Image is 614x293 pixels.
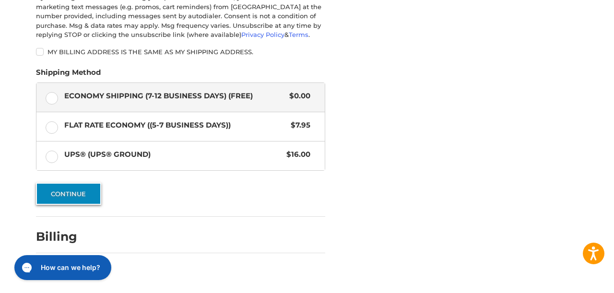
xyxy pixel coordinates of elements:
[36,67,101,82] legend: Shipping Method
[285,91,311,102] span: $0.00
[64,91,285,102] span: Economy Shipping (7-12 Business Days) (Free)
[286,120,311,131] span: $7.95
[36,229,92,244] h2: Billing
[289,31,308,38] a: Terms
[36,48,325,56] label: My billing address is the same as my shipping address.
[64,149,282,160] span: UPS® (UPS® Ground)
[241,31,284,38] a: Privacy Policy
[10,252,114,283] iframe: Gorgias live chat messenger
[64,120,286,131] span: Flat Rate Economy ((5-7 Business Days))
[535,267,614,293] iframe: Google Customer Reviews
[282,149,311,160] span: $16.00
[36,183,101,205] button: Continue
